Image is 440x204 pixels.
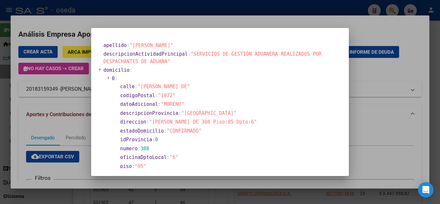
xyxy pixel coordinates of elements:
[138,146,140,152] span: :
[127,42,129,48] span: :
[149,119,257,125] span: "[PERSON_NAME] DE 308 Piso:05 Dpto:6"
[135,84,138,89] span: :
[120,84,135,89] span: calle
[167,128,202,134] span: "CONFIRMADO"
[155,137,158,143] span: 0
[103,51,321,64] span: "SERVICIOS DE GESTIÓN ADUANERA REALIZADOS POR DESPACHANTES DE ADUANA"
[120,128,164,134] span: estadoDomicilio
[115,76,118,81] span: :
[120,101,158,107] span: datoAdicional
[158,101,161,107] span: :
[120,146,138,152] span: numero
[112,76,115,81] span: 0
[181,110,237,116] span: "[GEOGRAPHIC_DATA]"
[129,42,173,48] span: "[PERSON_NAME]"
[120,93,155,98] span: codigoPostal
[167,154,170,160] span: :
[132,163,135,169] span: :
[138,84,190,89] span: "[PERSON_NAME] DE"
[120,154,167,160] span: oficinaDptoLocal
[135,163,146,169] span: "05"
[155,93,158,98] span: :
[152,137,155,143] span: :
[170,154,178,160] span: "6"
[120,137,152,143] span: idProvincia
[161,101,184,107] span: "MORENO"
[120,163,132,169] span: piso
[146,119,149,125] span: :
[418,182,434,198] div: Open Intercom Messenger
[164,128,167,134] span: :
[120,110,178,116] span: descripcionProvincia
[140,146,149,152] span: 308
[129,67,132,73] span: :
[103,51,188,57] span: descripcionActividadPrincipal
[178,110,181,116] span: :
[158,93,175,98] span: "1072"
[103,67,129,73] span: domicilio
[103,42,127,48] span: apellido
[188,51,191,57] span: :
[120,119,146,125] span: direccion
